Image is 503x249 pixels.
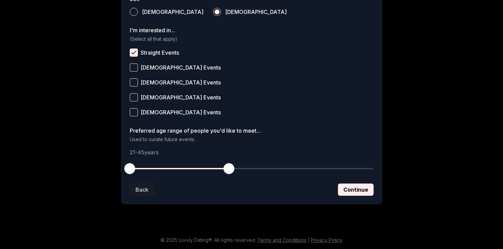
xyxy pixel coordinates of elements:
[130,128,374,133] label: Preferred age range of people you'd like to meet...
[141,110,221,115] span: [DEMOGRAPHIC_DATA] Events
[142,9,203,15] span: [DEMOGRAPHIC_DATA]
[130,8,138,16] button: [DEMOGRAPHIC_DATA]
[141,95,221,100] span: [DEMOGRAPHIC_DATA] Events
[130,78,138,87] button: [DEMOGRAPHIC_DATA] Events
[130,108,138,116] button: [DEMOGRAPHIC_DATA] Events
[130,27,374,33] label: I'm interested in...
[311,237,342,243] a: Privacy Policy
[225,9,287,15] span: [DEMOGRAPHIC_DATA]
[141,50,179,55] span: Straight Events
[130,93,138,101] button: [DEMOGRAPHIC_DATA] Events
[130,136,374,143] p: Used to curate future events.
[213,8,221,16] button: [DEMOGRAPHIC_DATA]
[130,184,154,196] button: Back
[308,237,309,243] span: |
[141,65,221,70] span: [DEMOGRAPHIC_DATA] Events
[257,237,306,243] a: Terms and Conditions
[130,148,374,156] p: 21 - 45 years
[130,49,138,57] button: Straight Events
[130,63,138,72] button: [DEMOGRAPHIC_DATA] Events
[338,184,374,196] button: Continue
[130,36,374,42] p: (Select all that apply)
[141,80,221,85] span: [DEMOGRAPHIC_DATA] Events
